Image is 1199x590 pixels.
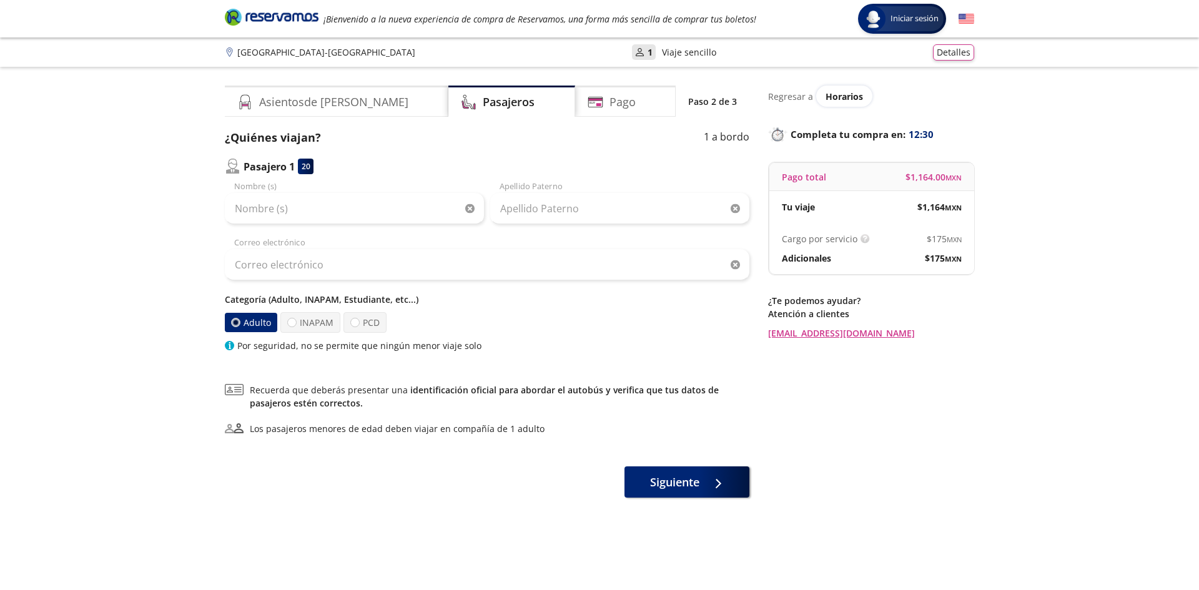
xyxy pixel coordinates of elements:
span: Siguiente [650,474,699,491]
input: Nombre (s) [225,193,484,224]
label: INAPAM [280,312,340,333]
label: Adulto [224,312,279,332]
p: Completa tu compra en : [768,125,974,143]
p: Cargo por servicio [782,232,857,245]
small: MXN [945,173,962,182]
span: Iniciar sesión [886,12,944,25]
p: Pasajero 1 [244,159,295,174]
p: Categoría (Adulto, INAPAM, Estudiante, etc...) [225,293,749,306]
p: Pago total [782,170,826,184]
p: Adicionales [782,252,831,265]
p: Regresar a [768,90,813,103]
p: Viaje sencillo [662,46,716,59]
span: $ 175 [925,252,962,265]
em: ¡Bienvenido a la nueva experiencia de compra de Reservamos, una forma más sencilla de comprar tus... [323,13,756,25]
h4: Pago [609,94,636,111]
p: [GEOGRAPHIC_DATA] - [GEOGRAPHIC_DATA] [237,46,415,59]
h4: Pasajeros [483,94,535,111]
span: Recuerda que deberás presentar una [250,383,749,410]
p: 1 a bordo [704,129,749,146]
p: Paso 2 de 3 [688,95,737,108]
span: 12:30 [909,127,934,142]
iframe: Messagebird Livechat Widget [1127,518,1187,578]
p: Tu viaje [782,200,815,214]
small: MXN [945,203,962,212]
p: ¿Quiénes viajan? [225,129,321,146]
p: 1 [648,46,653,59]
button: Detalles [933,44,974,61]
p: Atención a clientes [768,307,974,320]
i: Brand Logo [225,7,318,26]
small: MXN [945,254,962,263]
button: English [959,11,974,27]
h4: Asientos de [PERSON_NAME] [259,94,408,111]
small: MXN [947,235,962,244]
div: Regresar a ver horarios [768,86,974,107]
input: Apellido Paterno [490,193,749,224]
div: Los pasajeros menores de edad deben viajar en compañía de 1 adulto [250,422,545,435]
p: Por seguridad, no se permite que ningún menor viaje solo [237,339,481,352]
span: $ 1,164 [917,200,962,214]
span: Horarios [826,91,863,102]
span: $ 175 [927,232,962,245]
a: identificación oficial para abordar el autobús y verifica que tus datos de pasajeros estén correc... [250,384,719,409]
a: [EMAIL_ADDRESS][DOMAIN_NAME] [768,327,974,340]
input: Correo electrónico [225,249,749,280]
div: 20 [298,159,313,174]
button: Siguiente [624,466,749,498]
p: ¿Te podemos ayudar? [768,294,974,307]
span: $ 1,164.00 [905,170,962,184]
label: PCD [343,312,387,333]
a: Brand Logo [225,7,318,30]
